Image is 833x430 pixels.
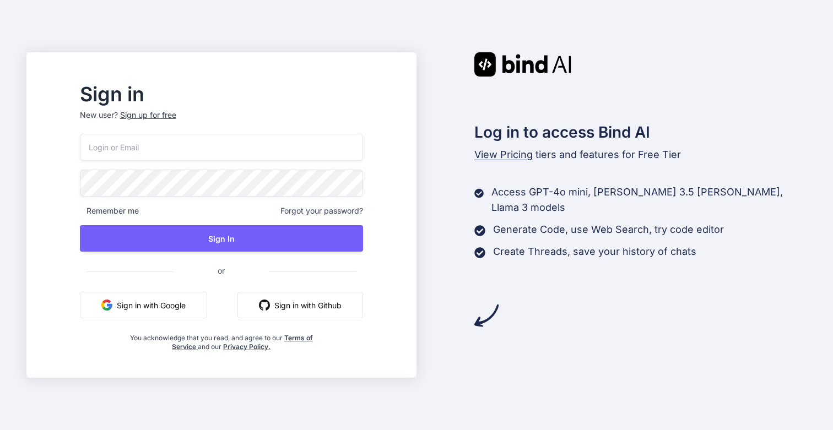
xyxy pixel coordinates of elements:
button: Sign in with Github [237,292,363,318]
h2: Sign in [80,85,363,103]
p: New user? [80,110,363,134]
span: Remember me [80,205,139,216]
a: Terms of Service [172,334,313,351]
p: Create Threads, save your history of chats [493,244,696,259]
p: Access GPT-4o mini, [PERSON_NAME] 3.5 [PERSON_NAME], Llama 3 models [491,184,807,215]
div: You acknowledge that you read, and agree to our and our [127,327,316,351]
h2: Log in to access Bind AI [474,121,807,144]
input: Login or Email [80,134,363,161]
img: Bind AI logo [474,52,571,77]
a: Privacy Policy. [223,342,271,351]
img: github [259,300,270,311]
button: Sign In [80,225,363,252]
button: Sign in with Google [80,292,207,318]
span: Forgot your password? [280,205,363,216]
span: or [174,257,269,284]
span: View Pricing [474,149,533,160]
p: tiers and features for Free Tier [474,147,807,162]
p: Generate Code, use Web Search, try code editor [493,222,724,237]
img: arrow [474,303,499,328]
img: google [101,300,112,311]
div: Sign up for free [120,110,176,121]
